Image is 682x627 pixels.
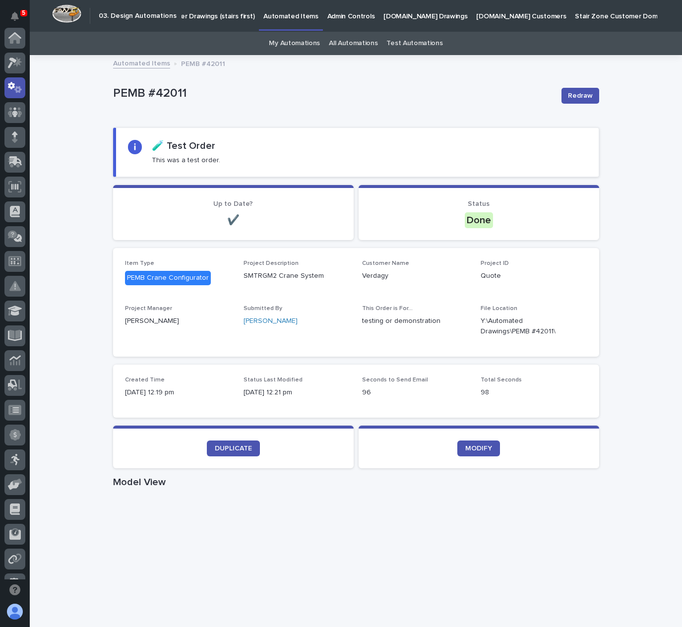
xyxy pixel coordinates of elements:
span: This Order is For... [362,306,413,312]
span: DUPLICATE [215,445,252,452]
a: All Automations [329,32,377,55]
span: Total Seconds [481,377,522,383]
img: Workspace Logo [52,4,81,23]
p: Verdagy [362,271,469,281]
span: Project Manager [125,306,172,312]
span: Item Type [125,260,154,266]
a: DUPLICATE [207,440,260,456]
h2: 03. Design Automations [99,12,177,20]
span: Submitted By [244,306,282,312]
span: Status Last Modified [244,377,303,383]
p: This was a test order. [152,156,220,165]
a: My Automations [269,32,320,55]
button: Redraw [561,88,599,104]
span: Customer Name [362,260,409,266]
button: Notifications [4,6,25,27]
h2: 🧪 Test Order [152,140,215,152]
span: File Location [481,306,517,312]
a: [PERSON_NAME] [244,316,298,326]
p: [PERSON_NAME] [125,316,232,326]
p: 98 [481,387,587,398]
: Y:\Automated Drawings\PEMB #42011\ [481,316,563,337]
a: Test Automations [386,32,442,55]
span: Created Time [125,377,165,383]
div: PEMB Crane Configurator [125,271,211,285]
span: MODIFY [465,445,492,452]
p: 96 [362,387,469,398]
p: [DATE] 12:21 pm [244,387,350,398]
p: Quote [481,271,587,281]
button: Open support chat [4,579,25,600]
a: Automated Items [113,57,170,68]
p: PEMB #42011 [113,86,554,101]
p: 5 [22,9,25,16]
h1: Model View [113,476,599,488]
a: MODIFY [457,440,500,456]
p: testing or demonstration [362,316,469,326]
p: PEMB #42011 [181,58,225,68]
span: Up to Date? [213,200,253,207]
span: Status [468,200,490,207]
p: SMTRGM2 Crane System [244,271,350,281]
button: users-avatar [4,601,25,622]
div: Done [465,212,493,228]
span: Project ID [481,260,509,266]
span: Project Description [244,260,299,266]
p: ✔️ [125,214,342,226]
span: Seconds to Send Email [362,377,428,383]
div: Notifications5 [12,12,25,28]
span: Redraw [568,91,593,101]
p: [DATE] 12:19 pm [125,387,232,398]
